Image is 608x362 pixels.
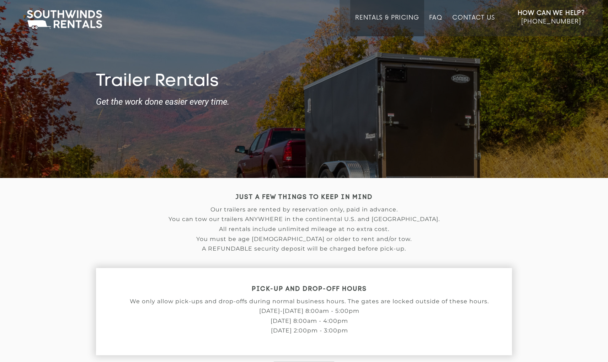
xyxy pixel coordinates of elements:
strong: PICK-UP AND DROP-OFF HOURS [252,286,367,292]
img: Southwinds Rentals Logo [23,9,106,31]
a: How Can We Help? [PHONE_NUMBER] [518,9,585,31]
p: A REFUNDABLE security deposit will be charged before pick-up. [96,246,512,252]
p: [DATE]-[DATE] 8:00am - 5:00pm [96,308,523,314]
span: [PHONE_NUMBER] [521,18,581,25]
a: FAQ [429,14,443,36]
a: Rentals & Pricing [355,14,419,36]
p: You can tow our trailers ANYWHERE in the continental U.S. and [GEOGRAPHIC_DATA]. [96,216,512,222]
p: All rentals include unlimited mileage at no extra cost. [96,226,512,232]
p: Our trailers are rented by reservation only, paid in advance. [96,206,512,213]
strong: JUST A FEW THINGS TO KEEP IN MIND [236,194,373,200]
p: [DATE] 8:00am - 4:00pm [96,318,523,324]
strong: Get the work done easier every time. [96,97,512,106]
p: We only allow pick-ups and drop-offs during normal business hours. The gates are locked outside o... [96,298,523,305]
a: Contact Us [452,14,495,36]
p: You must be age [DEMOGRAPHIC_DATA] or older to rent and/or tow. [96,236,512,242]
h1: Trailer Rentals [96,72,512,92]
p: [DATE] 2:00pm - 3:00pm [96,327,523,334]
strong: How Can We Help? [518,10,585,17]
